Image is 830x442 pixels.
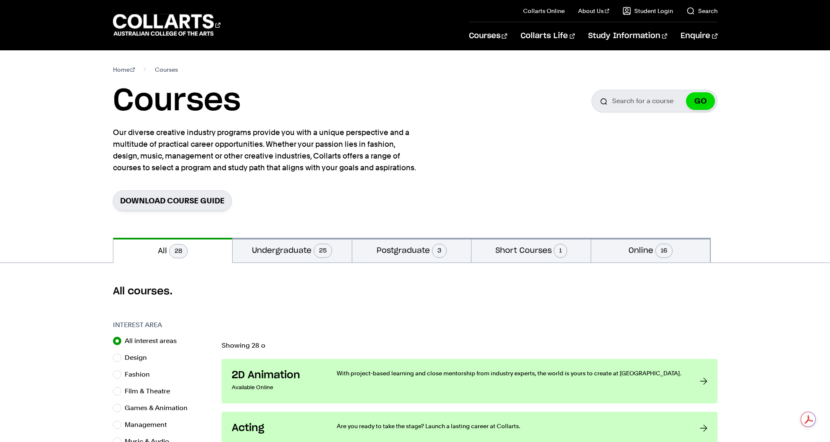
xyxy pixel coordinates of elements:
[232,369,320,382] h3: 2D Animation
[554,244,567,258] span: 1
[588,22,667,50] a: Study Information
[352,238,471,263] button: Postgraduate3
[578,7,609,15] a: About Us
[222,342,717,349] p: Showing 28 o
[113,238,233,263] button: All28
[233,238,352,263] button: Undergraduate25
[232,382,320,393] p: Available Online
[125,369,157,380] label: Fashion
[113,190,232,211] a: Download Course Guide
[521,22,575,50] a: Collarts Life
[169,244,188,258] span: 28
[125,402,194,414] label: Games & Animation
[523,7,565,15] a: Collarts Online
[686,92,715,110] button: GO
[686,7,717,15] a: Search
[125,419,173,431] label: Management
[113,82,241,120] h1: Courses
[222,359,717,403] a: 2D Animation Available Online With project-based learning and close mentorship from industry expe...
[125,352,154,364] label: Design
[113,127,419,174] p: Our diverse creative industry programs provide you with a unique perspective and a multitude of p...
[113,13,220,37] div: Go to homepage
[592,90,717,112] input: Search for a course
[681,22,717,50] a: Enquire
[469,22,507,50] a: Courses
[125,385,177,397] label: Film & Theatre
[113,320,213,330] h3: Interest Area
[337,369,683,377] p: With project-based learning and close mentorship from industry experts, the world is yours to cre...
[337,422,683,430] p: Are you ready to take the stage? Launch a lasting career at Collarts.
[113,285,717,298] h2: All courses.
[591,238,710,263] button: Online16
[155,64,178,75] span: Courses
[125,335,183,347] label: All interest areas
[314,244,332,258] span: 25
[432,244,447,258] span: 3
[655,244,673,258] span: 16
[471,238,591,263] button: Short Courses1
[623,7,673,15] a: Student Login
[232,422,320,434] h3: Acting
[113,64,135,75] a: Home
